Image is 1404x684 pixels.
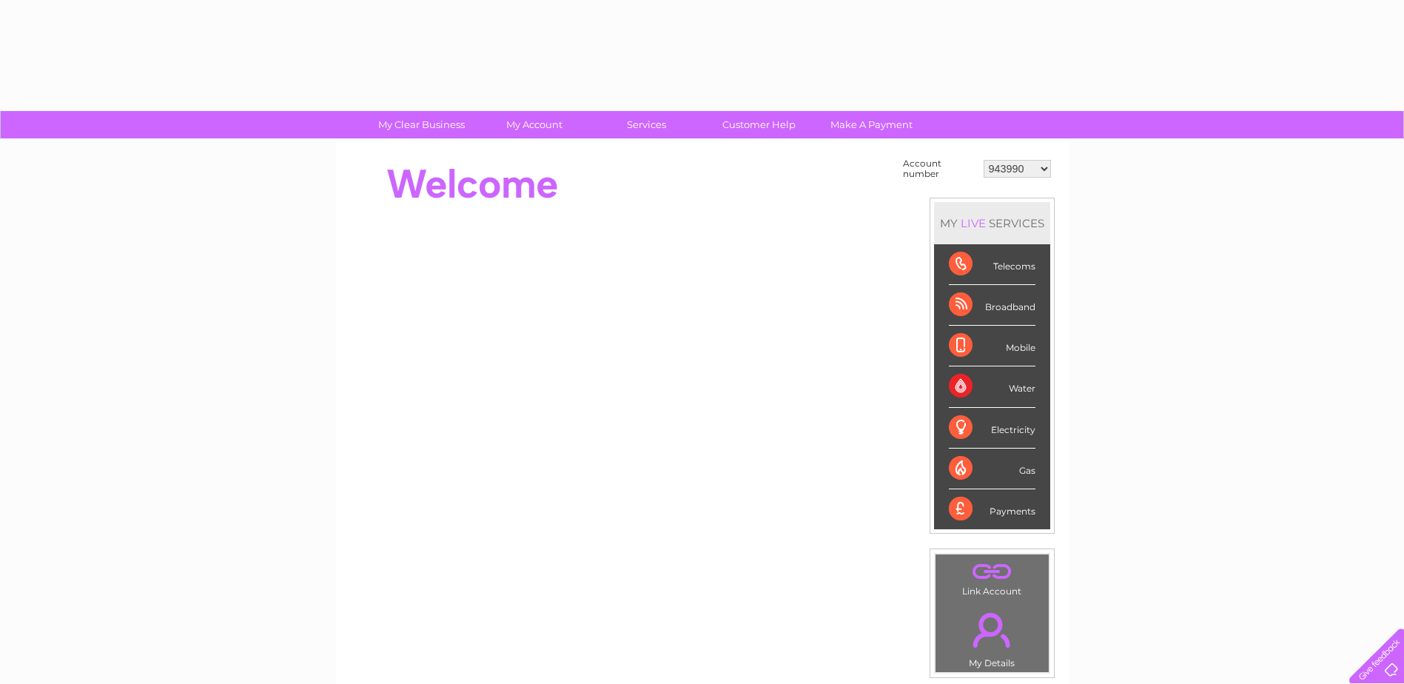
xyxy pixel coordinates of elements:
a: My Clear Business [360,111,483,138]
a: Services [585,111,708,138]
td: Account number [899,155,980,183]
div: Gas [949,449,1035,489]
div: Electricity [949,408,1035,449]
td: My Details [935,600,1049,673]
a: . [939,558,1045,584]
a: Make A Payment [810,111,933,138]
div: MY SERVICES [934,202,1050,244]
div: Mobile [949,326,1035,366]
a: My Account [473,111,595,138]
div: LIVE [958,216,989,230]
div: Telecoms [949,244,1035,285]
div: Broadband [949,285,1035,326]
a: Customer Help [698,111,820,138]
a: . [939,604,1045,656]
td: Link Account [935,554,1049,600]
div: Payments [949,489,1035,529]
div: Water [949,366,1035,407]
